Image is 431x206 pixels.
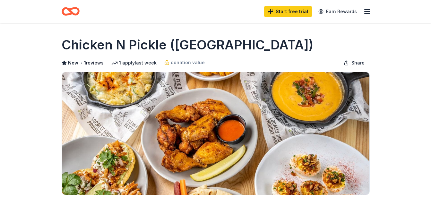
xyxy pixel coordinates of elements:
[84,59,104,67] button: 1reviews
[171,59,205,66] span: donation value
[68,59,78,67] span: New
[62,72,369,195] img: Image for Chicken N Pickle (Grand Prairie)
[339,56,370,69] button: Share
[62,36,314,54] h1: Chicken N Pickle ([GEOGRAPHIC_DATA])
[164,59,205,66] a: donation value
[351,59,365,67] span: Share
[80,60,82,65] span: •
[111,59,157,67] div: 1 apply last week
[264,6,312,17] a: Start free trial
[62,4,80,19] a: Home
[315,6,361,17] a: Earn Rewards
